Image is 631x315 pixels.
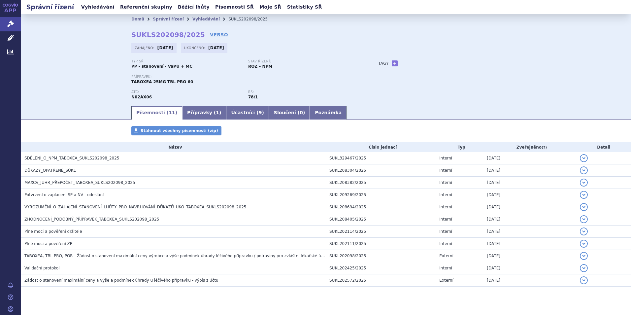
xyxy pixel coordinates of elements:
td: [DATE] [483,177,576,189]
a: Sloučení (0) [269,106,310,120]
strong: SUKLS202098/2025 [131,31,205,39]
td: [DATE] [483,201,576,213]
button: detail [580,240,588,248]
li: SUKLS202098/2025 [228,14,276,24]
span: Zahájeno: [135,45,155,51]
p: RS: [248,90,358,94]
a: Stáhnout všechny písemnosti (zip) [131,126,221,135]
a: Přípravky (1) [182,106,226,120]
td: [DATE] [483,189,576,201]
th: Číslo jednací [326,142,436,152]
td: [DATE] [483,226,576,238]
td: [DATE] [483,238,576,250]
button: detail [580,276,588,284]
th: Zveřejněno [483,142,576,152]
th: Detail [577,142,631,152]
a: Poznámka [310,106,347,120]
span: Interní [439,217,452,222]
td: [DATE] [483,152,576,164]
span: Interní [439,241,452,246]
span: SDĚLENÍ_O_NPM_TABOXEA_SUKLS202098_2025 [24,156,119,160]
th: Název [21,142,326,152]
p: ATC: [131,90,242,94]
span: 11 [169,110,175,115]
strong: [DATE] [208,46,224,50]
span: ZHODNOCENÍ_PODOBNÝ_PŘÍPRAVEK_TABOXEA_SUKLS202098_2025 [24,217,159,222]
strong: silné opioidy, p.o. [248,95,258,99]
strong: [DATE] [157,46,173,50]
button: detail [580,252,588,260]
a: Písemnosti (11) [131,106,182,120]
a: Referenční skupiny [118,3,174,12]
p: Stav řízení: [248,59,358,63]
span: TABOXEA, TBL PRO, POR - Žádost o stanovení maximální ceny výrobce a výše podmínek úhrady léčivého... [24,254,329,258]
span: Plné moci a pověření ZP [24,241,72,246]
strong: PP - stanovení - VaPÚ + MC [131,64,192,69]
h2: Správní řízení [21,2,79,12]
a: Moje SŘ [257,3,283,12]
span: VYROZUMĚNÍ_O_ZAHÁJENÍ_STANOVENÍ_LHŮTY_PRO_NAVRHOVÁNÍ_DŮKAZŮ_UKO_TABOXEA_SUKLS202098_2025 [24,205,246,209]
a: Správní řízení [153,17,184,21]
p: Přípravek: [131,75,365,79]
span: Žádost o stanovení maximální ceny a výše a podmínek úhrady u léčivého přípravku - výpis z účtu [24,278,218,283]
abbr: (?) [542,145,547,150]
button: detail [580,154,588,162]
button: detail [580,203,588,211]
p: Typ SŘ: [131,59,242,63]
th: Typ [436,142,483,152]
a: Písemnosti SŘ [213,3,256,12]
a: + [392,60,398,66]
td: SUKL208304/2025 [326,164,436,177]
span: Interní [439,229,452,234]
td: SUKL208694/2025 [326,201,436,213]
span: Interní [439,205,452,209]
a: Účastníci (9) [226,106,269,120]
button: detail [580,179,588,187]
td: SUKL202114/2025 [326,226,436,238]
td: SUKL202111/2025 [326,238,436,250]
a: VERSO [210,31,228,38]
td: [DATE] [483,250,576,262]
button: detail [580,166,588,174]
span: MAXCV_JUHR_PŘEPOČET_TABOXEA_SUKLS202098_2025 [24,180,135,185]
td: SUKL208382/2025 [326,177,436,189]
span: Validační protokol [24,266,60,270]
td: [DATE] [483,262,576,274]
td: SUKL208405/2025 [326,213,436,226]
td: [DATE] [483,164,576,177]
td: SUKL202098/2025 [326,250,436,262]
span: Interní [439,180,452,185]
a: Vyhledávání [192,17,220,21]
td: SUKL329467/2025 [326,152,436,164]
span: TABOXEA 25MG TBL PRO 60 [131,80,193,84]
span: Externí [439,278,453,283]
td: [DATE] [483,213,576,226]
button: detail [580,215,588,223]
span: Potvrzení o zaplacení SP a NV - odeslání [24,192,104,197]
td: SUKL202425/2025 [326,262,436,274]
a: Vyhledávání [79,3,116,12]
span: Interní [439,156,452,160]
a: Statistiky SŘ [285,3,324,12]
span: Interní [439,266,452,270]
button: detail [580,264,588,272]
span: Externí [439,254,453,258]
a: Běžící lhůty [176,3,212,12]
span: Ukončeno: [184,45,207,51]
td: SUKL209269/2025 [326,189,436,201]
span: Interní [439,192,452,197]
span: 1 [216,110,219,115]
strong: TAPENTADOL [131,95,152,99]
span: DŮKAZY_OPATŘENÉ_SÚKL [24,168,76,173]
button: detail [580,227,588,235]
button: detail [580,191,588,199]
strong: ROZ – NPM [248,64,272,69]
h3: Tagy [378,59,389,67]
td: [DATE] [483,274,576,287]
span: Stáhnout všechny písemnosti (zip) [141,128,218,133]
span: 9 [259,110,262,115]
span: 0 [300,110,303,115]
span: Interní [439,168,452,173]
td: SUKL202572/2025 [326,274,436,287]
span: Plné moci a pověření držitele [24,229,82,234]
